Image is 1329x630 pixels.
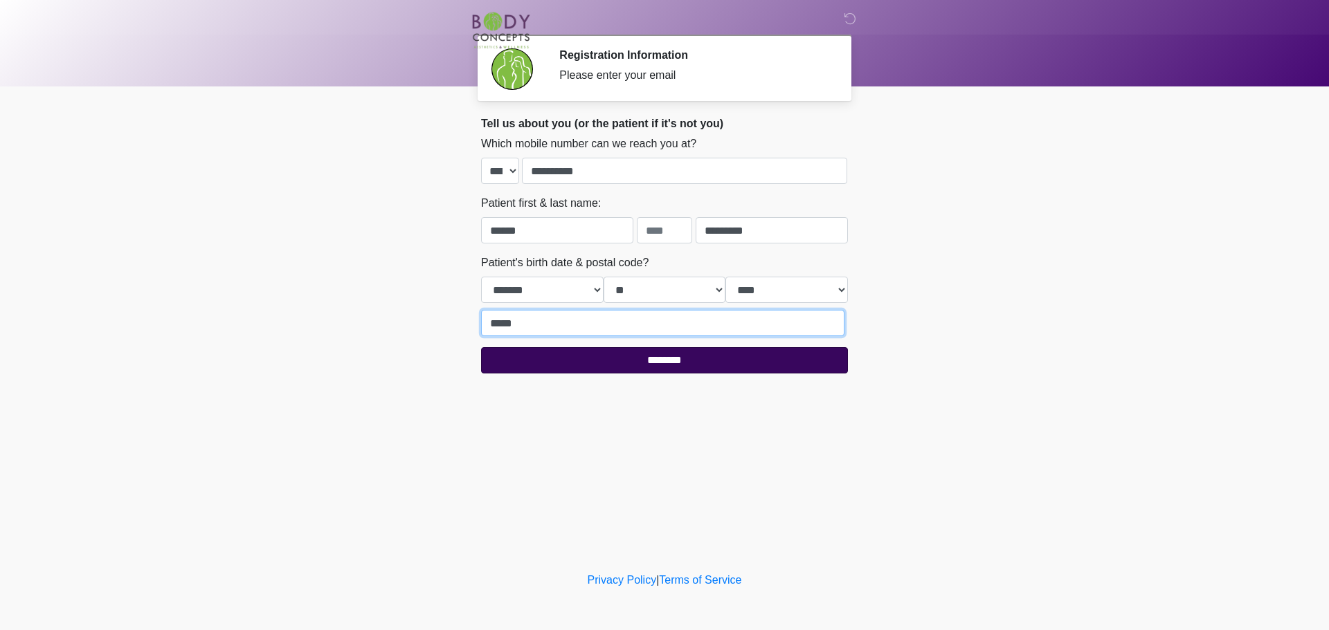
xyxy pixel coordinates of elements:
[481,136,696,152] label: Which mobile number can we reach you at?
[588,574,657,586] a: Privacy Policy
[491,48,533,90] img: Agent Avatar
[659,574,741,586] a: Terms of Service
[656,574,659,586] a: |
[481,195,601,212] label: Patient first & last name:
[481,254,649,271] label: Patient's birth date & postal code?
[481,117,848,130] h2: Tell us about you (or the patient if it's not you)
[559,67,827,84] div: Please enter your email
[467,10,534,48] img: Body Concepts Logo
